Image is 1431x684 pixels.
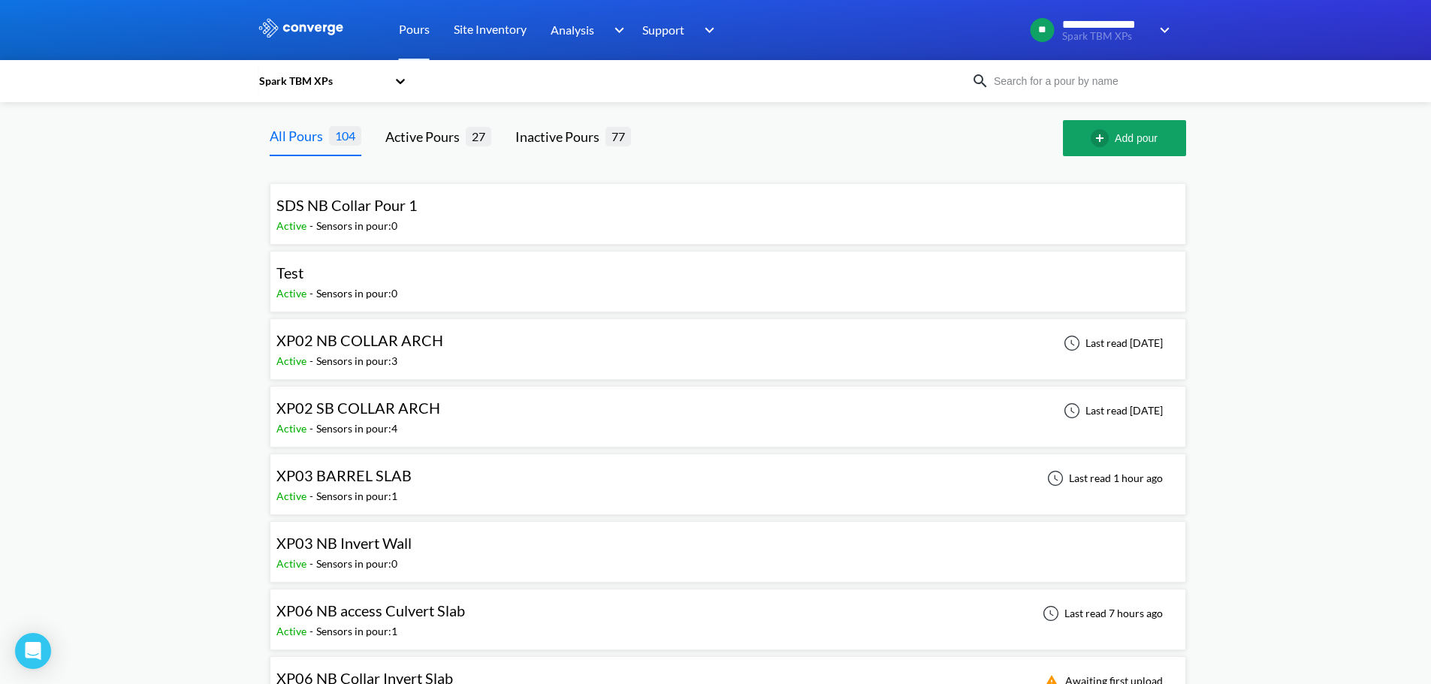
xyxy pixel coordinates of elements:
[270,606,1186,619] a: XP06 NB access Culvert SlabActive-Sensors in pour:1Last read 7 hours ago
[1039,469,1167,487] div: Last read 1 hour ago
[989,73,1171,89] input: Search for a pour by name
[466,127,491,146] span: 27
[276,354,309,367] span: Active
[309,354,316,367] span: -
[309,422,316,435] span: -
[258,18,345,38] img: logo_ewhite.svg
[258,73,387,89] div: Spark TBM XPs
[309,490,316,502] span: -
[1150,21,1174,39] img: downArrow.svg
[270,200,1186,213] a: SDS NB Collar Pour 1Active-Sensors in pour:0
[515,126,605,147] div: Inactive Pours
[270,538,1186,551] a: XP03 NB Invert WallActive-Sensors in pour:0
[276,399,440,417] span: XP02 SB COLLAR ARCH
[270,268,1186,281] a: TestActive-Sensors in pour:0
[309,219,316,232] span: -
[276,466,412,484] span: XP03 BARREL SLAB
[270,471,1186,484] a: XP03 BARREL SLABActive-Sensors in pour:1Last read 1 hour ago
[1034,604,1167,622] div: Last read 7 hours ago
[604,21,628,39] img: downArrow.svg
[276,196,418,214] span: SDS NB Collar Pour 1
[316,420,397,437] div: Sensors in pour: 4
[276,601,465,619] span: XP06 NB access Culvert Slab
[309,287,316,300] span: -
[316,556,397,572] div: Sensors in pour: 0
[276,287,309,300] span: Active
[695,21,719,39] img: downArrow.svg
[1063,120,1186,156] button: Add pour
[276,264,303,282] span: Test
[329,126,361,145] span: 104
[316,285,397,302] div: Sensors in pour: 0
[15,633,51,669] div: Open Intercom Messenger
[276,422,309,435] span: Active
[1091,129,1115,147] img: add-circle-outline.svg
[270,403,1186,416] a: XP02 SB COLLAR ARCHActive-Sensors in pour:4Last read [DATE]
[276,534,412,552] span: XP03 NB Invert Wall
[1055,402,1167,420] div: Last read [DATE]
[316,623,397,640] div: Sensors in pour: 1
[642,20,684,39] span: Support
[276,490,309,502] span: Active
[385,126,466,147] div: Active Pours
[551,20,594,39] span: Analysis
[276,625,309,637] span: Active
[316,218,397,234] div: Sensors in pour: 0
[1062,31,1149,42] span: Spark TBM XPs
[270,336,1186,348] a: XP02 NB COLLAR ARCHActive-Sensors in pour:3Last read [DATE]
[276,331,443,349] span: XP02 NB COLLAR ARCH
[316,353,397,369] div: Sensors in pour: 3
[309,625,316,637] span: -
[309,557,316,570] span: -
[276,557,309,570] span: Active
[270,125,329,146] div: All Pours
[316,488,397,505] div: Sensors in pour: 1
[605,127,631,146] span: 77
[971,72,989,90] img: icon-search.svg
[276,219,309,232] span: Active
[1055,334,1167,352] div: Last read [DATE]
